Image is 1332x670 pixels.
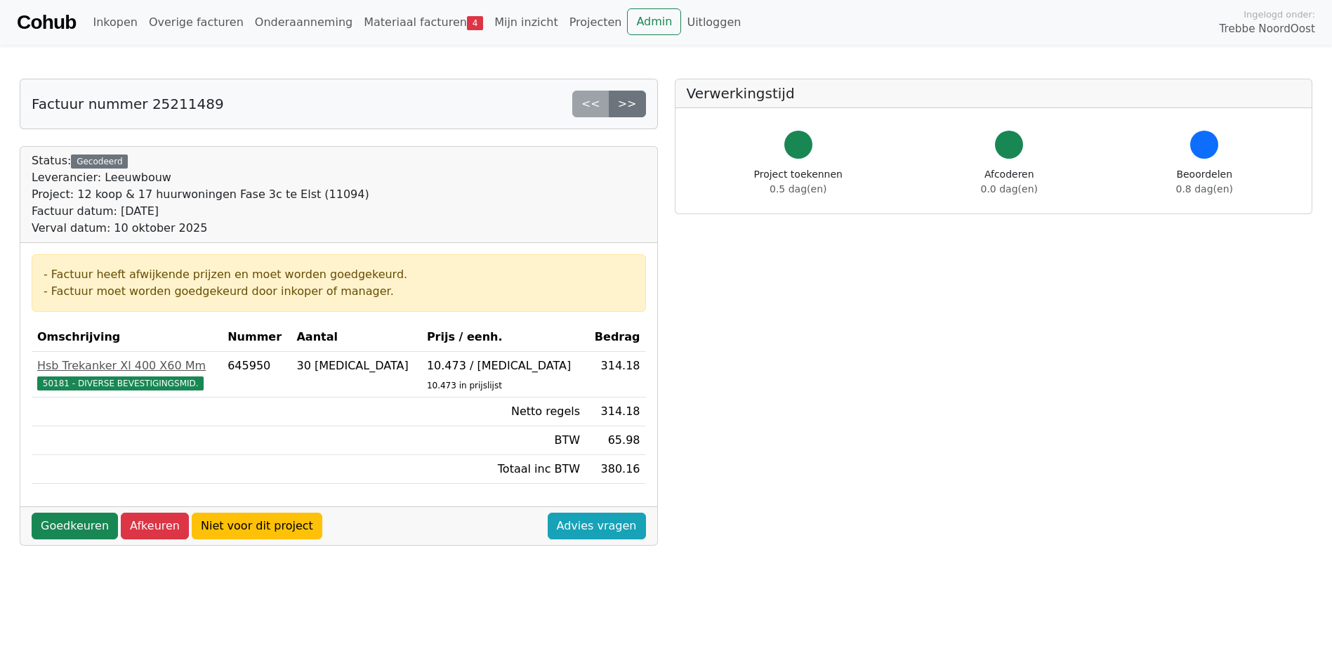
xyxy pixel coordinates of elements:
[143,8,249,37] a: Overige facturen
[421,426,586,455] td: BTW
[467,16,483,30] span: 4
[1176,167,1233,197] div: Beoordelen
[627,8,681,35] a: Admin
[32,203,369,220] div: Factuur datum: [DATE]
[586,455,645,484] td: 380.16
[687,85,1301,102] h5: Verwerkingstijd
[1244,8,1315,21] span: Ingelogd onder:
[32,186,369,203] div: Project: 12 koop & 17 huurwoningen Fase 3c te Elst (11094)
[548,513,646,539] a: Advies vragen
[44,266,634,283] div: - Factuur heeft afwijkende prijzen en moet worden goedgekeurd.
[754,167,843,197] div: Project toekennen
[586,352,645,398] td: 314.18
[291,323,421,352] th: Aantal
[37,357,216,391] a: Hsb Trekanker Xl 400 X60 Mm50181 - DIVERSE BEVESTIGINGSMID.
[32,220,369,237] div: Verval datum: 10 oktober 2025
[564,8,628,37] a: Projecten
[249,8,358,37] a: Onderaanneming
[32,323,222,352] th: Omschrijving
[421,398,586,426] td: Netto regels
[1220,21,1315,37] span: Trebbe NoordOost
[71,155,128,169] div: Gecodeerd
[44,283,634,300] div: - Factuur moet worden goedgekeurd door inkoper of manager.
[87,8,143,37] a: Inkopen
[296,357,415,374] div: 30 [MEDICAL_DATA]
[32,169,369,186] div: Leverancier: Leeuwbouw
[981,167,1038,197] div: Afcoderen
[358,8,489,37] a: Materiaal facturen4
[1176,183,1233,195] span: 0.8 dag(en)
[37,376,204,390] span: 50181 - DIVERSE BEVESTIGINGSMID.
[421,323,586,352] th: Prijs / eenh.
[37,357,216,374] div: Hsb Trekanker Xl 400 X60 Mm
[192,513,322,539] a: Niet voor dit project
[32,513,118,539] a: Goedkeuren
[32,96,224,112] h5: Factuur nummer 25211489
[489,8,564,37] a: Mijn inzicht
[427,381,502,390] sub: 10.473 in prijslijst
[586,426,645,455] td: 65.98
[586,323,645,352] th: Bedrag
[427,357,580,374] div: 10.473 / [MEDICAL_DATA]
[586,398,645,426] td: 314.18
[222,323,291,352] th: Nummer
[981,183,1038,195] span: 0.0 dag(en)
[609,91,646,117] a: >>
[17,6,76,39] a: Cohub
[421,455,586,484] td: Totaal inc BTW
[121,513,189,539] a: Afkeuren
[770,183,826,195] span: 0.5 dag(en)
[681,8,746,37] a: Uitloggen
[222,352,291,398] td: 645950
[32,152,369,237] div: Status:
